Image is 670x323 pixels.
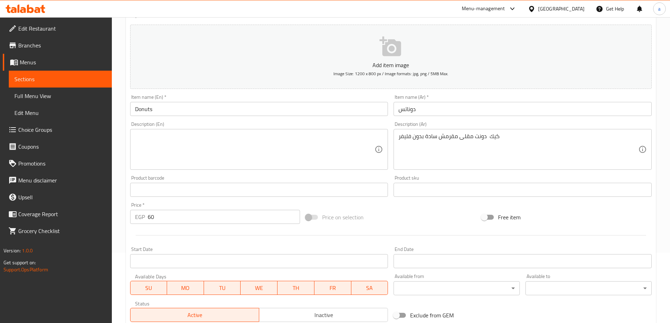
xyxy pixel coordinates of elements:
[130,308,259,322] button: Active
[241,281,277,295] button: WE
[3,172,112,189] a: Menu disclaimer
[3,37,112,54] a: Branches
[20,58,106,66] span: Menus
[394,281,520,295] div: ​
[317,283,349,293] span: FR
[133,310,256,320] span: Active
[243,283,275,293] span: WE
[498,213,521,221] span: Free item
[394,102,652,116] input: Enter name Ar
[277,281,314,295] button: TH
[314,281,351,295] button: FR
[18,176,106,185] span: Menu disclaimer
[18,41,106,50] span: Branches
[354,283,385,293] span: SA
[130,8,652,19] h2: Update Donuts
[333,70,448,78] span: Image Size: 1200 x 800 px / Image formats: jpg, png / 5MB Max.
[170,283,201,293] span: MO
[259,308,388,322] button: Inactive
[3,138,112,155] a: Coupons
[538,5,585,13] div: [GEOGRAPHIC_DATA]
[398,133,638,166] textarea: كيك دونت مقلى مقرمش سادة بدون فليفر
[167,281,204,295] button: MO
[9,71,112,88] a: Sections
[148,210,300,224] input: Please enter price
[135,213,145,221] p: EGP
[18,142,106,151] span: Coupons
[4,258,36,267] span: Get support on:
[130,25,652,89] button: Add item imageImage Size: 1200 x 800 px / Image formats: jpg, png / 5MB Max.
[351,281,388,295] button: SA
[18,159,106,168] span: Promotions
[18,193,106,201] span: Upsell
[525,281,652,295] div: ​
[3,121,112,138] a: Choice Groups
[14,75,106,83] span: Sections
[14,92,106,100] span: Full Menu View
[22,246,33,255] span: 1.0.0
[322,213,364,221] span: Price on selection
[3,222,112,239] a: Grocery Checklist
[3,206,112,222] a: Coverage Report
[3,155,112,172] a: Promotions
[658,5,661,13] span: a
[18,125,106,134] span: Choice Groups
[410,311,454,319] span: Exclude from GEM
[394,183,652,197] input: Please enter product sku
[280,283,312,293] span: TH
[18,227,106,235] span: Grocery Checklist
[207,283,238,293] span: TU
[9,104,112,121] a: Edit Menu
[3,20,112,37] a: Edit Restaurant
[462,5,505,13] div: Menu-management
[130,281,167,295] button: SU
[18,24,106,33] span: Edit Restaurant
[262,310,385,320] span: Inactive
[130,102,388,116] input: Enter name En
[141,61,641,69] p: Add item image
[204,281,241,295] button: TU
[3,54,112,71] a: Menus
[14,109,106,117] span: Edit Menu
[18,210,106,218] span: Coverage Report
[133,283,165,293] span: SU
[4,265,48,274] a: Support.OpsPlatform
[4,246,21,255] span: Version:
[130,183,388,197] input: Please enter product barcode
[9,88,112,104] a: Full Menu View
[3,189,112,206] a: Upsell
